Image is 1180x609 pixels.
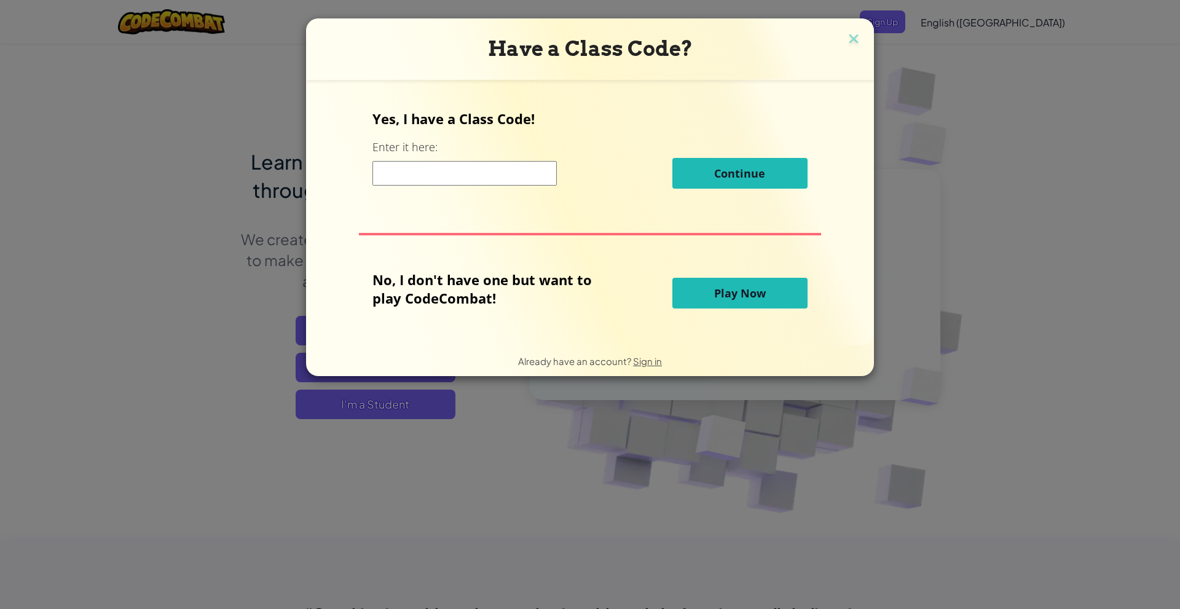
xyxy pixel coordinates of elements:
[846,31,862,49] img: close icon
[372,139,438,155] label: Enter it here:
[518,355,633,367] span: Already have an account?
[372,270,610,307] p: No, I don't have one but want to play CodeCombat!
[488,36,693,61] span: Have a Class Code?
[714,166,765,181] span: Continue
[672,278,808,308] button: Play Now
[372,109,807,128] p: Yes, I have a Class Code!
[633,355,662,367] a: Sign in
[672,158,808,189] button: Continue
[714,286,766,301] span: Play Now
